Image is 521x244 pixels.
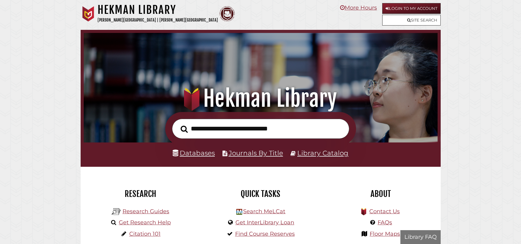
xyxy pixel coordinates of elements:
[112,207,121,216] img: Hekman Library Logo
[178,124,191,135] button: Search
[229,149,283,157] a: Journals By Title
[378,219,392,226] a: FAQs
[81,6,96,22] img: Calvin University
[382,15,441,26] a: Site Search
[119,219,171,226] a: Get Research Help
[219,6,235,22] img: Calvin Theological Seminary
[340,4,377,11] a: More Hours
[235,230,295,237] a: Find Course Reserves
[382,3,441,14] a: Login to My Account
[85,189,196,199] h2: Research
[370,230,400,237] a: Floor Maps
[98,17,218,24] p: [PERSON_NAME][GEOGRAPHIC_DATA] | [PERSON_NAME][GEOGRAPHIC_DATA]
[129,230,161,237] a: Citation 101
[91,85,430,112] h1: Hekman Library
[325,189,436,199] h2: About
[122,208,169,215] a: Research Guides
[98,3,218,17] h1: Hekman Library
[181,125,188,133] i: Search
[236,209,242,215] img: Hekman Library Logo
[369,208,400,215] a: Contact Us
[297,149,348,157] a: Library Catalog
[205,189,316,199] h2: Quick Tasks
[235,219,294,226] a: Get InterLibrary Loan
[173,149,215,157] a: Databases
[243,208,285,215] a: Search MeLCat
